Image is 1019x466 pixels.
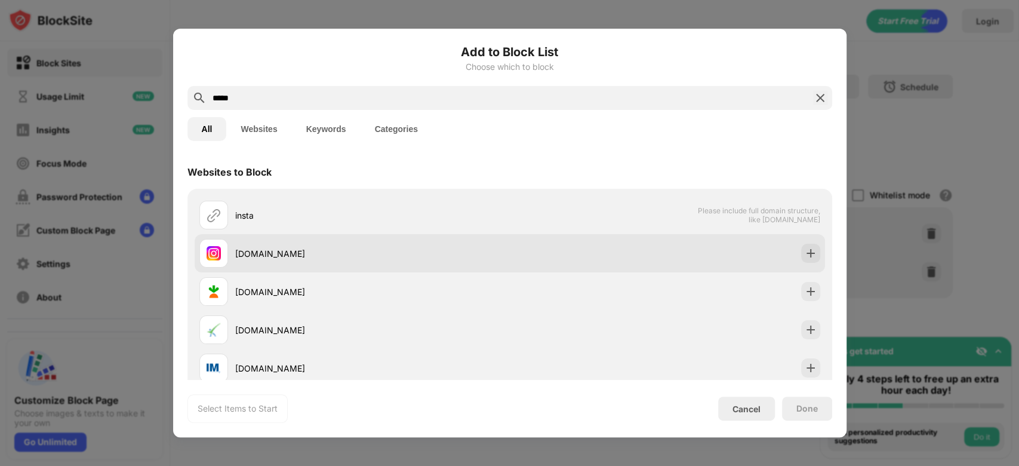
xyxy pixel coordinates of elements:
img: search-close [813,91,827,105]
div: insta [235,209,510,222]
img: favicons [207,361,221,375]
h6: Add to Block List [187,43,832,61]
img: search.svg [192,91,207,105]
div: [DOMAIN_NAME] [235,324,510,336]
div: Websites to Block [187,166,272,178]
div: [DOMAIN_NAME] [235,362,510,375]
div: Choose which to block [187,62,832,72]
div: [DOMAIN_NAME] [235,286,510,298]
div: Select Items to Start [198,403,278,415]
button: Websites [226,117,291,141]
div: Done [796,404,818,413]
img: favicons [207,246,221,260]
button: All [187,117,227,141]
img: favicons [207,323,221,337]
button: Keywords [292,117,361,141]
div: [DOMAIN_NAME] [235,247,510,260]
img: favicons [207,284,221,299]
div: Cancel [732,404,761,414]
button: Categories [361,117,432,141]
img: url.svg [207,208,221,222]
span: Please include full domain structure, like [DOMAIN_NAME] [697,206,820,224]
